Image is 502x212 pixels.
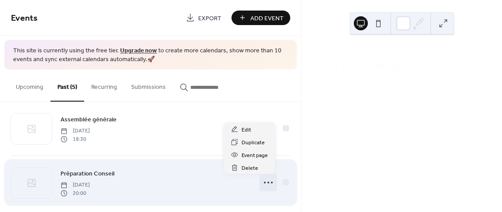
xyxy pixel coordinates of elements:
[9,69,50,101] button: Upcoming
[250,14,284,23] span: Add Event
[50,69,84,102] button: Past (5)
[61,115,117,124] span: Assemblée générale
[179,11,228,25] a: Export
[61,127,90,135] span: [DATE]
[13,47,288,64] span: This site is currently using the free tier. to create more calendars, show more than 10 events an...
[231,11,290,25] button: Add Event
[61,135,90,143] span: 18:30
[61,181,90,189] span: [DATE]
[61,168,114,179] a: Préparation Conseil
[61,189,90,197] span: 20:00
[84,69,124,101] button: Recurring
[242,138,265,147] span: Duplicate
[330,84,474,92] div: Aucun événement à venir
[11,10,38,27] span: Events
[323,47,481,57] div: Événements à venir
[124,69,173,101] button: Submissions
[61,169,114,179] span: Préparation Conseil
[242,125,251,135] span: Edit
[242,151,268,160] span: Event page
[198,14,221,23] span: Export
[61,114,117,124] a: Assemblée générale
[120,45,157,57] a: Upgrade now
[242,164,258,173] span: Delete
